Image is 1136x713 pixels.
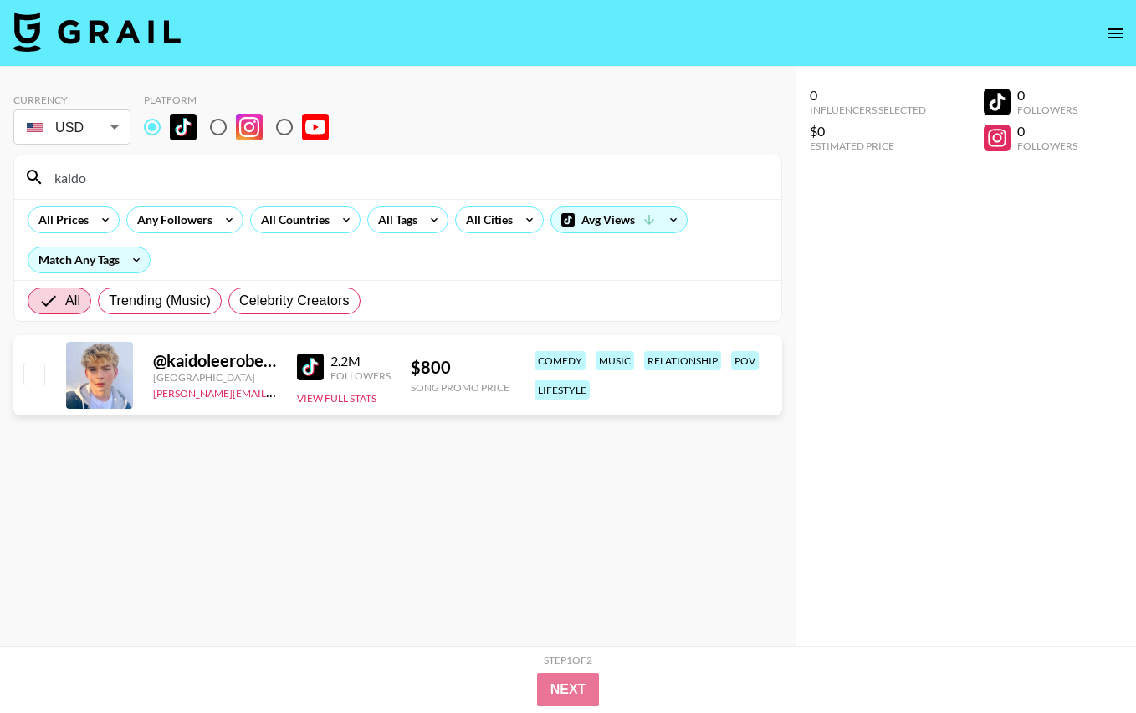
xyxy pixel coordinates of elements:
[1052,629,1116,693] iframe: Drift Widget Chat Controller
[810,87,926,104] div: 0
[236,114,263,140] img: Instagram
[251,207,333,232] div: All Countries
[411,381,509,394] div: Song Promo Price
[1017,104,1077,116] div: Followers
[1017,140,1077,152] div: Followers
[127,207,216,232] div: Any Followers
[302,114,329,140] img: YouTube
[731,351,759,370] div: pov
[551,207,687,232] div: Avg Views
[330,369,391,382] div: Followers
[411,357,509,378] div: $ 800
[1099,17,1133,50] button: open drawer
[1017,87,1077,104] div: 0
[13,94,130,106] div: Currency
[153,350,277,371] div: @ kaidoleerobertslife
[330,353,391,369] div: 2.2M
[65,291,80,311] span: All
[810,104,926,116] div: Influencers Selected
[170,114,197,140] img: TikTok
[537,673,600,706] button: Next
[109,291,211,311] span: Trending (Music)
[810,123,926,140] div: $0
[13,12,181,52] img: Grail Talent
[144,94,342,106] div: Platform
[596,351,634,370] div: music
[17,113,127,142] div: USD
[644,351,721,370] div: relationship
[153,371,277,384] div: [GEOGRAPHIC_DATA]
[544,654,592,666] div: Step 1 of 2
[1017,123,1077,140] div: 0
[28,207,92,232] div: All Prices
[810,140,926,152] div: Estimated Price
[456,207,516,232] div: All Cities
[297,392,376,405] button: View Full Stats
[535,380,590,400] div: lifestyle
[28,247,150,272] div: Match Any Tags
[239,291,350,311] span: Celebrity Creators
[44,164,771,191] input: Search by User Name
[535,351,586,370] div: comedy
[368,207,421,232] div: All Tags
[153,384,401,400] a: [PERSON_NAME][EMAIL_ADDRESS][DOMAIN_NAME]
[297,354,324,380] img: TikTok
